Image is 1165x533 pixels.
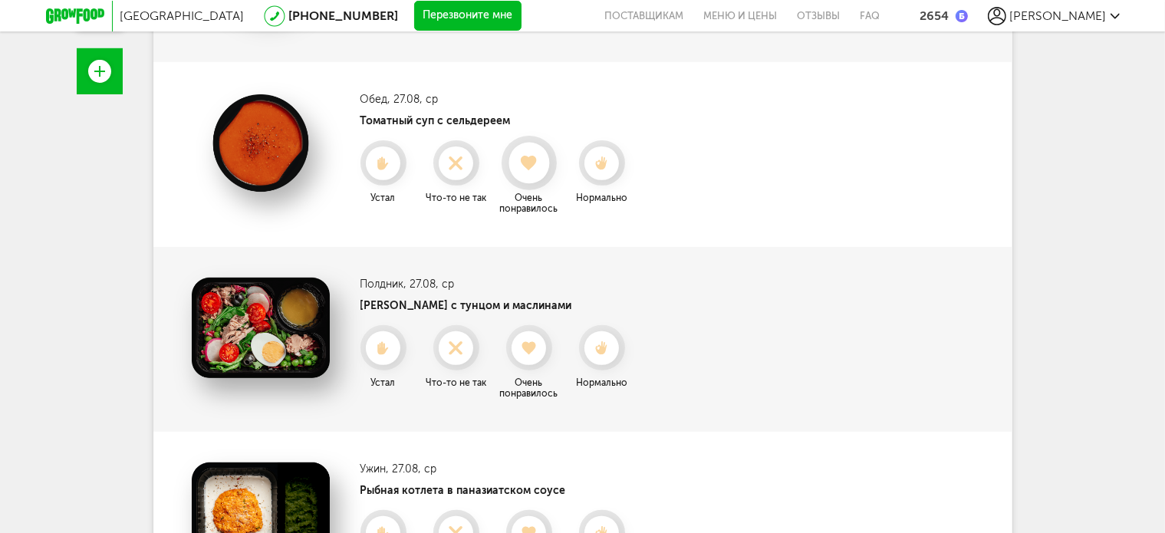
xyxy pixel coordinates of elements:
div: Очень понравилось [495,192,564,214]
h4: [PERSON_NAME] с тунцом и маслинами [360,299,637,312]
div: Устал [349,377,418,388]
div: Что-то не так [422,377,491,388]
img: bonus_b.cdccf46.png [956,10,968,22]
button: Перезвоните мне [414,1,522,31]
span: [GEOGRAPHIC_DATA] [120,8,245,23]
div: 2654 [920,8,949,23]
div: Нормально [568,192,637,203]
img: Томатный суп с сельдереем [192,93,330,193]
div: Нормально [568,377,637,388]
h3: Ужин [360,462,637,475]
div: Что-то не так [422,192,491,203]
h4: Томатный суп с сельдереем [360,114,637,127]
div: Устал [349,192,418,203]
div: Очень понравилось [495,377,564,399]
h3: Обед [360,93,637,106]
img: Салат с тунцом и маслинами [192,278,330,378]
h4: Рыбная котлета в паназиатском соусе [360,484,637,497]
h3: Полдник [360,278,637,291]
span: , 27.08, ср [387,462,437,475]
span: , 27.08, ср [388,93,439,106]
span: [PERSON_NAME] [1010,8,1107,23]
a: [PHONE_NUMBER] [289,8,399,23]
span: , 27.08, ср [404,278,455,291]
